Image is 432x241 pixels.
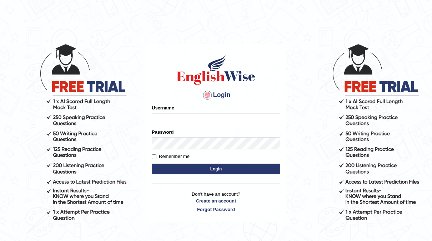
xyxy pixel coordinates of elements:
[152,154,156,159] input: Remember me
[175,54,257,86] img: Logo of English Wise sign in for intelligent practice with AI
[152,89,280,101] h4: Login
[152,198,280,204] a: Create an account
[152,206,280,213] a: Forgot Password
[152,104,174,111] label: Username
[152,191,280,213] p: Don't have an account?
[152,153,190,160] label: Remember me
[152,164,280,174] button: Login
[152,129,174,135] label: Password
